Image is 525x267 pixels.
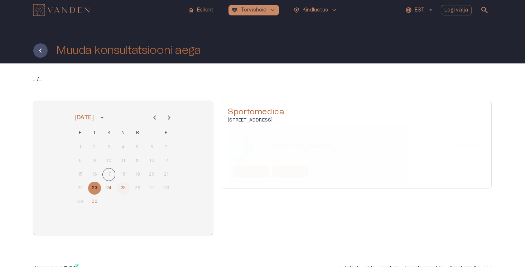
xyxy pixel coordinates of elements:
p: 13:45 [284,168,297,176]
p: EST [415,6,424,14]
p: 10:00 [245,168,258,176]
h1: Muuda konsultatsiooni aega [56,44,201,57]
button: 24 [102,182,115,195]
img: doctorPlaceholder-zWS651l2.jpeg [233,132,262,161]
a: Navigate to homepage [33,5,182,15]
span: laupäev [145,126,158,140]
a: Select new timeslot for rescheduling [272,166,308,177]
button: 30 [88,195,101,208]
h6: [STREET_ADDRESS] [228,117,486,123]
div: 10:00 [233,166,269,177]
span: reede [131,126,144,140]
button: 23 [88,182,101,195]
button: calendar view is open, switch to year view [96,111,108,124]
span: keyboard_arrow_down [270,7,276,13]
img: Vanden logo [33,4,90,16]
span: ecg_heart [231,7,238,13]
p: Logi välja [444,6,468,14]
p: Esileht [197,6,213,14]
div: [DATE] [74,113,94,122]
button: Tagasi [33,43,48,58]
span: pühapäev [160,126,173,140]
button: open search modal [477,3,492,17]
button: health_and_safetyKindlustuskeyboard_arrow_down [290,5,341,15]
h5: [PERSON_NAME] [268,141,335,151]
span: health_and_safety [293,7,300,13]
span: keyboard_arrow_down [331,7,337,13]
span: esmaspäev [74,126,87,140]
p: Kindlustus [303,6,328,14]
div: 13:45 [272,166,308,177]
h5: Sportomedica [228,107,486,117]
span: search [480,6,489,14]
p: Tervishoid [241,6,267,14]
p: .. / ... [33,75,492,84]
a: Select new timeslot for rescheduling [233,166,269,177]
h6: €60.00 [456,141,480,151]
button: Next month [162,110,176,125]
span: teisipäev [88,126,101,140]
span: kolmapäev [102,126,115,140]
span: home [188,7,194,13]
button: homeEsileht [185,5,217,15]
button: Logi välja [441,5,472,15]
button: 25 [117,182,130,195]
button: ecg_heartTervishoidkeyboard_arrow_down [228,5,279,15]
button: EST [404,5,435,15]
span: neljapäev [117,126,130,140]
